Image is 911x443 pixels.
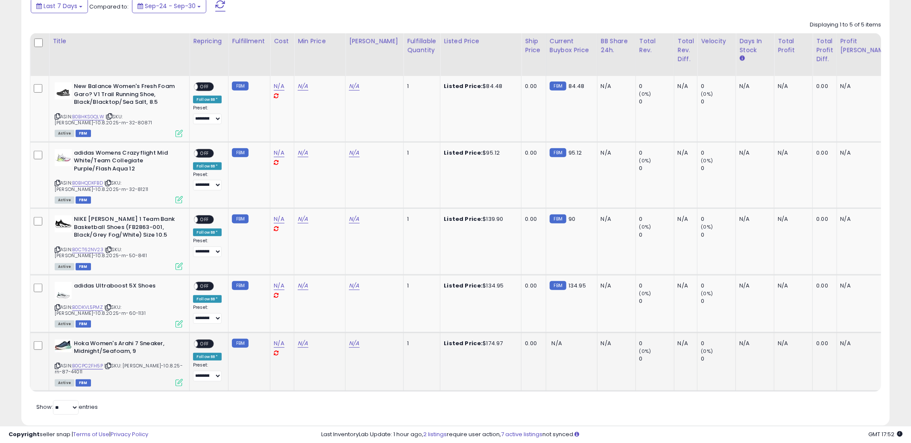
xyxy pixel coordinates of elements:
[407,215,434,223] div: 1
[193,172,222,191] div: Preset:
[550,37,594,55] div: Current Buybox Price
[701,157,713,164] small: (0%)
[601,37,632,55] div: BB Share 24h.
[601,282,629,290] div: N/A
[739,215,767,223] div: N/A
[739,149,767,157] div: N/A
[198,150,211,157] span: OFF
[739,37,770,55] div: Days In Stock
[868,430,902,438] span: 2025-10-8 17:52 GMT
[525,340,539,347] div: 0.00
[550,148,566,157] small: FBM
[274,37,290,46] div: Cost
[111,430,148,438] a: Privacy Policy
[444,215,515,223] div: $139.90
[701,98,735,106] div: 0
[407,282,434,290] div: 1
[193,96,222,103] div: Follow BB *
[444,82,515,90] div: $84.48
[193,162,222,170] div: Follow BB *
[778,282,806,290] div: N/A
[701,164,735,172] div: 0
[601,149,629,157] div: N/A
[444,282,515,290] div: $134.95
[232,148,249,157] small: FBM
[9,431,148,439] div: seller snap | |
[701,149,735,157] div: 0
[55,149,183,203] div: ASIN:
[739,55,744,62] small: Days In Stock.
[841,282,888,290] div: N/A
[701,37,732,46] div: Velocity
[55,320,74,328] span: All listings currently available for purchase on Amazon
[407,37,436,55] div: Fulfillable Quantity
[639,91,651,97] small: (0%)
[550,214,566,223] small: FBM
[55,282,183,327] div: ASIN:
[55,215,72,232] img: 31wBB2Vln2L._SL40_.jpg
[601,340,629,347] div: N/A
[841,340,888,347] div: N/A
[72,113,104,120] a: B0BHKSGQLW
[89,3,129,11] span: Compared to:
[349,339,359,348] a: N/A
[841,37,891,55] div: Profit [PERSON_NAME]
[639,223,651,230] small: (0%)
[639,282,674,290] div: 0
[701,231,735,239] div: 0
[568,149,582,157] span: 95.12
[193,238,222,257] div: Preset:
[678,82,691,90] div: N/A
[639,98,674,106] div: 0
[678,282,691,290] div: N/A
[298,82,308,91] a: N/A
[349,149,359,157] a: N/A
[55,149,72,166] img: 31ZD26+NjxL._SL40_.jpg
[678,37,694,64] div: Total Rev. Diff.
[298,215,308,223] a: N/A
[193,37,225,46] div: Repricing
[841,215,888,223] div: N/A
[349,215,359,223] a: N/A
[816,149,830,157] div: 0.00
[568,215,575,223] span: 90
[9,430,40,438] strong: Copyright
[552,339,562,347] span: N/A
[639,231,674,239] div: 0
[601,215,629,223] div: N/A
[701,91,713,97] small: (0%)
[74,282,178,292] b: adidas Ultraboost 5X Shoes
[198,216,211,223] span: OFF
[55,340,183,385] div: ASIN:
[778,215,806,223] div: N/A
[678,340,691,347] div: N/A
[639,297,674,305] div: 0
[424,430,447,438] a: 2 listings
[810,21,881,29] div: Displaying 1 to 5 of 5 items
[568,82,585,90] span: 84.48
[639,157,651,164] small: (0%)
[444,149,515,157] div: $95.12
[53,37,186,46] div: Title
[55,179,148,192] span: | SKU: [PERSON_NAME]-10.8.2025-rn-32-81211
[550,281,566,290] small: FBM
[74,215,178,241] b: NIKE [PERSON_NAME] 1 Team Bank Basketball Shoes (FB2863-001, Black/Grey Fog/White) Size 10.5
[639,37,671,55] div: Total Rev.
[55,379,74,387] span: All listings currently available for purchase on Amazon
[841,149,888,157] div: N/A
[525,282,539,290] div: 0.00
[444,82,483,90] b: Listed Price:
[778,82,806,90] div: N/A
[76,263,91,270] span: FBM
[74,149,178,175] b: adidas Womens Crazyflight Mid White/Team Collegiate Purple/Flash Aqua 12
[407,82,434,90] div: 1
[639,340,674,347] div: 0
[525,215,539,223] div: 0.00
[55,130,74,137] span: All listings currently available for purchase on Amazon
[232,214,249,223] small: FBM
[444,340,515,347] div: $174.97
[232,281,249,290] small: FBM
[501,430,543,438] a: 7 active listings
[55,82,72,100] img: 41syQEAnzdL._SL40_.jpg
[816,37,833,64] div: Total Profit Diff.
